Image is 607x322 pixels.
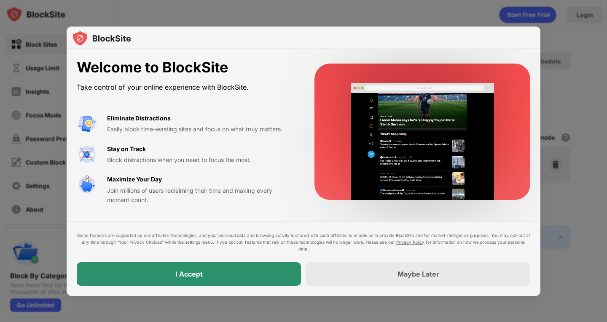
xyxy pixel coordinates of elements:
img: value-focus.svg [77,144,97,165]
img: logo-blocksite.svg [72,30,131,47]
div: Join millions of users reclaiming their time and making every moment count. [107,186,294,205]
div: Stay on Track [107,144,146,154]
div: Some features are supported by our affiliates’ technologies, and your personal data and browsing ... [77,232,530,252]
div: Block distractions when you need to focus the most. [107,155,294,165]
div: Take control of your online experience with BlockSite. [77,81,294,93]
div: Maximize Your Day [107,175,162,184]
div: Welcome to BlockSite [77,59,294,76]
div: Easily block time-wasting sites and focus on what truly matters. [107,125,294,134]
img: value-avoid-distractions.svg [77,114,97,134]
div: Eliminate Distractions [107,114,171,123]
div: I Accept [175,270,203,278]
a: Privacy Policy [396,240,424,245]
img: value-safe-time.svg [77,175,97,195]
div: Maybe Later [398,270,439,278]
